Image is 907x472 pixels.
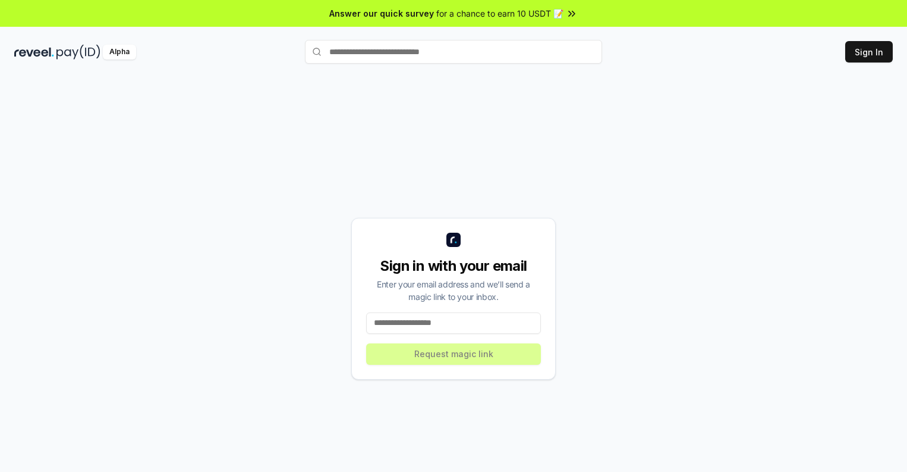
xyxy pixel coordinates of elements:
[329,7,434,20] span: Answer our quick survey
[366,257,541,276] div: Sign in with your email
[14,45,54,60] img: reveel_dark
[56,45,100,60] img: pay_id
[103,45,136,60] div: Alpha
[845,41,893,62] button: Sign In
[366,278,541,303] div: Enter your email address and we’ll send a magic link to your inbox.
[436,7,563,20] span: for a chance to earn 10 USDT 📝
[446,233,461,247] img: logo_small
